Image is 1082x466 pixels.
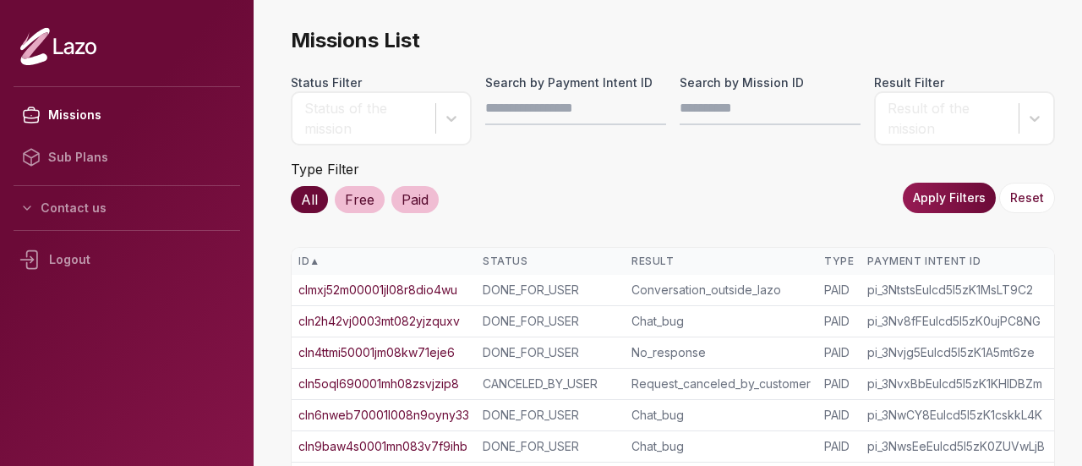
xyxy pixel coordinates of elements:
span: Missions List [291,27,1055,54]
div: PAID [824,376,854,392]
a: Missions [14,94,240,136]
a: Sub Plans [14,136,240,178]
a: clmxj52m00001jl08r8dio4wu [298,282,457,299]
div: DONE_FOR_USER [483,407,618,424]
div: DONE_FOR_USER [483,438,618,455]
a: cln4ttmi50001jm08kw71eje6 [298,344,455,361]
div: Result [631,255,811,268]
div: Request_canceled_by_customer [631,376,811,392]
label: Search by Payment Intent ID [485,74,666,91]
div: pi_3NtstsEulcd5I5zK1MsLT9C2 [867,282,1054,299]
label: Status Filter [291,74,472,91]
div: Conversation_outside_lazo [631,282,811,299]
button: Apply Filters [903,183,996,213]
div: Paid [391,186,439,213]
div: PAID [824,438,854,455]
div: pi_3NvxBbEulcd5I5zK1KHIDBZm [867,376,1054,392]
div: Free [335,186,385,213]
div: pi_3Nv8fFEulcd5I5zK0ujPC8NG [867,313,1054,330]
div: PAID [824,344,854,361]
div: CANCELED_BY_USER [483,376,618,392]
div: Chat_bug [631,313,811,330]
div: Payment Intent ID [867,255,1054,268]
label: Search by Mission ID [680,74,861,91]
div: Status of the mission [304,98,427,139]
div: pi_3NwsEeEulcd5I5zK0ZUVwLjB [867,438,1054,455]
div: pi_3Nvjg5Eulcd5I5zK1A5mt6ze [867,344,1054,361]
div: All [291,186,328,213]
div: PAID [824,407,854,424]
div: ID [298,255,469,268]
a: cln9baw4s0001mn083v7f9ihb [298,438,467,455]
div: No_response [631,344,811,361]
div: Type [824,255,854,268]
div: PAID [824,313,854,330]
button: Contact us [14,193,240,223]
div: pi_3NwCY8Eulcd5I5zK1cskkL4K [867,407,1054,424]
a: cln6nweb70001l008n9oyny33 [298,407,469,424]
div: Result of the mission [888,98,1010,139]
label: Result Filter [874,74,1055,91]
div: Status [483,255,618,268]
div: Chat_bug [631,438,811,455]
a: cln2h42vj0003mt082yjzquxv [298,313,460,330]
label: Type Filter [291,161,359,178]
div: DONE_FOR_USER [483,313,618,330]
div: Chat_bug [631,407,811,424]
a: cln5oql690001mh08zsvjzip8 [298,376,459,392]
button: Reset [999,183,1055,213]
div: Logout [14,238,240,282]
div: PAID [824,282,854,299]
div: DONE_FOR_USER [483,344,618,361]
div: DONE_FOR_USER [483,282,618,299]
span: ▲ [309,255,320,268]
